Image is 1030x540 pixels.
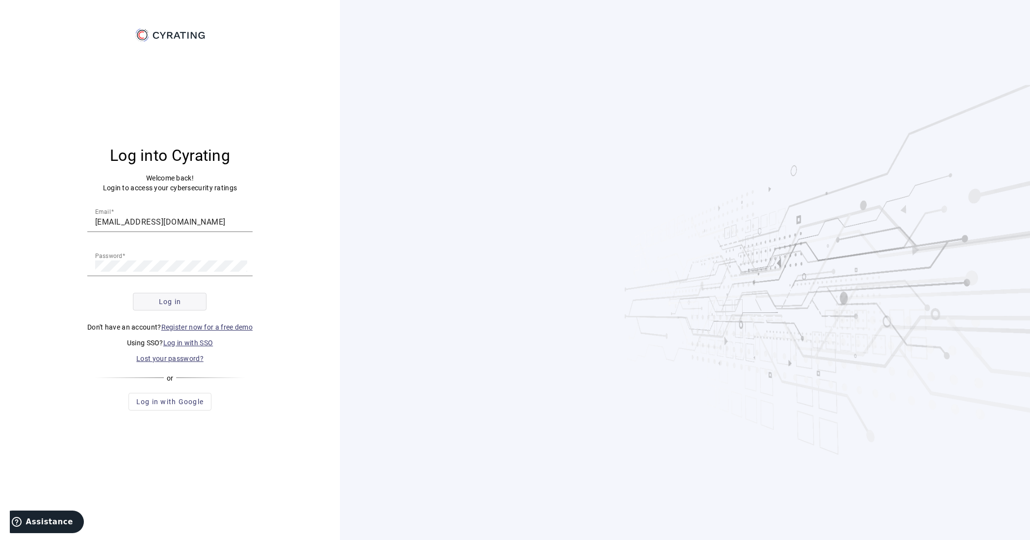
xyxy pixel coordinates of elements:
[87,322,253,332] p: Don't have an account?
[159,297,181,307] span: Log in
[10,511,84,535] iframe: Ouvre un widget dans lequel vous pouvez trouver plus d’informations
[133,293,206,310] button: Log in
[136,355,204,362] a: Lost your password?
[87,173,253,193] p: Welcome back! Login to access your cybersecurity ratings
[95,373,245,383] div: or
[129,393,212,411] button: Log in with Google
[163,339,213,347] a: Log in with SSO
[95,252,123,259] mat-label: Password
[153,32,205,39] g: CYRATING
[161,323,253,331] a: Register now for a free demo
[136,397,204,407] span: Log in with Google
[95,208,111,215] mat-label: Email
[87,338,253,348] p: Using SSO?
[87,146,253,165] h3: Log into Cyrating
